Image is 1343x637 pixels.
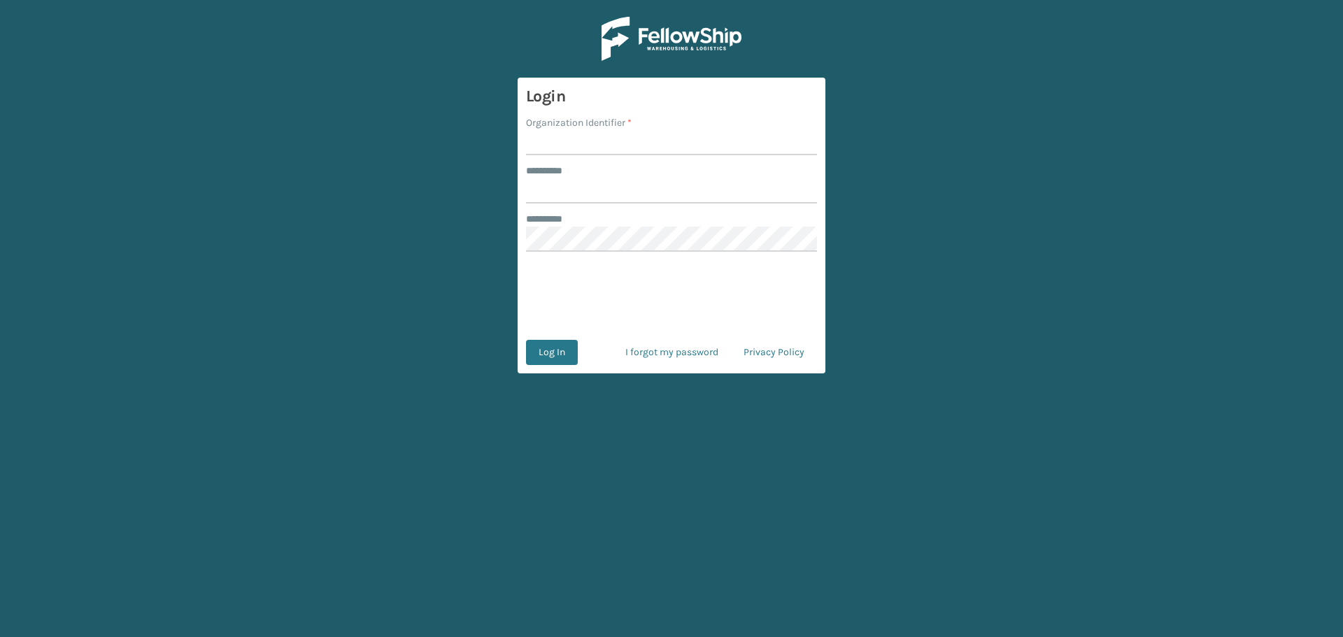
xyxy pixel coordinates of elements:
img: Logo [602,17,741,61]
a: I forgot my password [613,340,731,365]
iframe: reCAPTCHA [565,269,778,323]
h3: Login [526,86,817,107]
a: Privacy Policy [731,340,817,365]
label: Organization Identifier [526,115,632,130]
button: Log In [526,340,578,365]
